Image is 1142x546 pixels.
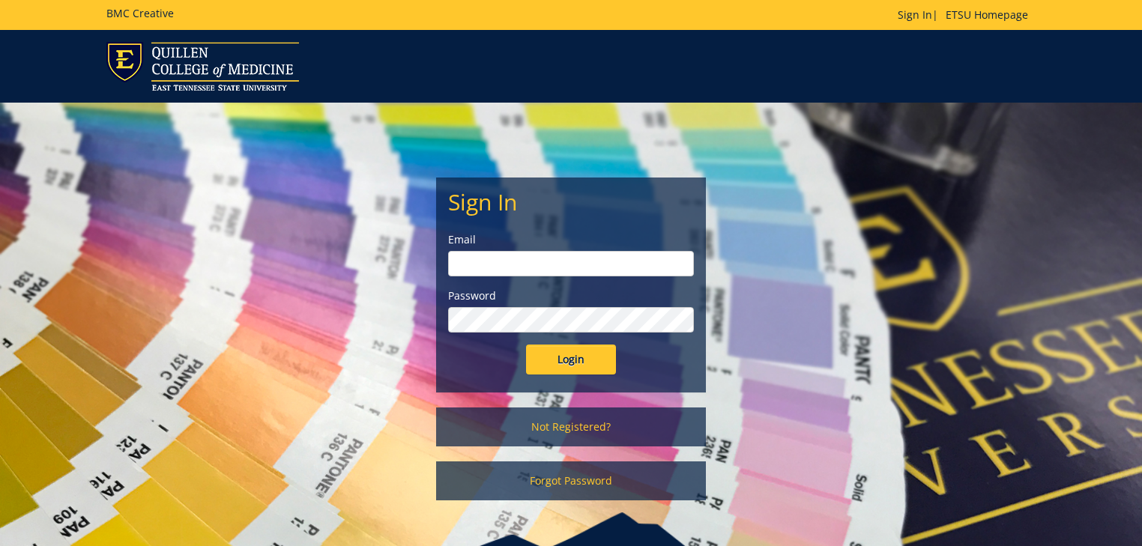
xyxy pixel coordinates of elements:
h5: BMC Creative [106,7,174,19]
a: Forgot Password [436,461,706,500]
input: Login [526,345,616,374]
img: ETSU logo [106,42,299,91]
a: Sign In [898,7,932,22]
h2: Sign In [448,189,694,214]
label: Email [448,232,694,247]
label: Password [448,288,694,303]
a: ETSU Homepage [938,7,1036,22]
p: | [898,7,1036,22]
a: Not Registered? [436,407,706,446]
